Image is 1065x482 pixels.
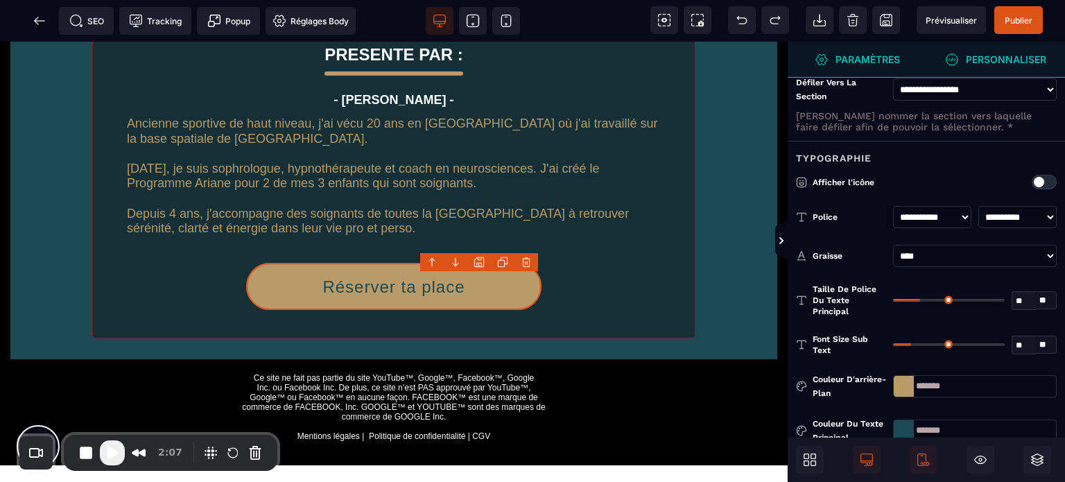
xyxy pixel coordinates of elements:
span: Ouvrir les calques [1023,446,1051,474]
span: Afficher le mobile [910,446,937,474]
span: Rétablir [761,6,789,34]
span: SEO [69,14,104,28]
span: Afficher les vues [788,221,802,262]
span: Voir tablette [459,7,487,35]
span: Favicon [266,7,356,35]
strong: Paramètres [835,54,900,64]
b: - [PERSON_NAME] - [334,51,453,65]
text: Ancienne sportive de haut niveau, j'ai vécu 20 ans en [GEOGRAPHIC_DATA] où j'ai travaillé sur la ... [121,75,667,200]
span: Retour [26,7,53,35]
span: Créer une alerte modale [197,7,260,35]
span: Enregistrer le contenu [994,6,1043,34]
span: Taille de police du texte principal [813,284,886,317]
div: Graisse [813,249,886,263]
span: Ouvrir le gestionnaire de styles [926,42,1065,78]
strong: Personnaliser [966,54,1046,64]
span: Aperçu [917,6,986,34]
span: Défaire [728,6,756,34]
span: Voir mobile [492,7,520,35]
span: Ouvrir les blocs [796,446,824,474]
p: [PERSON_NAME] nommer la section vers laquelle faire défiler afin de pouvoir la sélectionner. * [796,110,1057,132]
span: Nettoyage [839,6,867,34]
div: Couleur d'arrière-plan [813,372,886,400]
span: Prévisualiser [926,15,977,26]
text: Ce site ne fait pas partie du site YouTube™, Google™, Facebook™, Google Inc. ou Facebook Inc. De ... [207,328,581,403]
span: Masquer le bloc [967,446,994,474]
div: Typographie [788,141,1065,166]
div: Couleur du texte principal [813,417,886,445]
span: Tracking [129,14,182,28]
span: Publier [1005,15,1032,26]
span: Importer [806,6,833,34]
span: Popup [207,14,250,28]
span: Capture d'écran [684,6,711,34]
span: Réglages Body [272,14,349,28]
span: Métadata SEO [59,7,114,35]
button: Réserver ta place [246,221,542,268]
div: Défiler vers la section [796,76,886,103]
span: Ouvrir le gestionnaire de styles [788,42,926,78]
span: Afficher le desktop [853,446,881,474]
span: Code de suivi [119,7,191,35]
span: Voir bureau [426,7,453,35]
span: Voir les composants [650,6,678,34]
div: Police [813,210,886,224]
span: Enregistrer [872,6,900,34]
span: Font Size Sub Text [813,334,886,356]
p: Afficher l'icône [796,175,969,189]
